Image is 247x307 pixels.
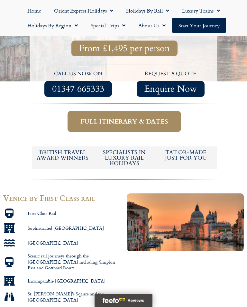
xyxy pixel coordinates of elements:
a: Enquire Now [137,81,205,97]
h6: Specialists in luxury rail holidays [97,150,152,166]
nav: Menu [3,3,244,33]
span: Sophisticated [GEOGRAPHIC_DATA] [26,225,104,231]
a: From £1,495 per person [71,41,178,56]
span: St. [PERSON_NAME]'s Sqaure and the [GEOGRAPHIC_DATA] [26,291,121,303]
p: call us now on [35,70,121,78]
p: request a quote [128,70,214,78]
a: About Us [132,18,172,33]
span: Enquire Now [144,85,197,93]
a: 01347 665333 [44,81,112,97]
h5: British Travel Award winners [35,150,90,161]
span: [GEOGRAPHIC_DATA] [26,240,78,246]
h5: tailor-made just for you [158,150,214,161]
span: Scenic rail journeys through the [GEOGRAPHIC_DATA] including Simplon Pass and Gotthard Route [26,253,121,271]
a: Luxury Trains [176,3,226,18]
a: Special Trips [84,18,132,33]
a: Start your Journey [172,18,226,33]
span: Incomparable [GEOGRAPHIC_DATA] [26,278,105,284]
span: 01347 665333 [52,85,104,93]
span: Full itinerary & dates [80,117,168,126]
a: Holidays by Region [21,18,84,33]
span: First Class Rail [26,210,56,217]
a: Home [21,3,48,18]
span: Venice by First Class rail [3,192,95,203]
img: Orient Express Special Venice compressed [127,193,244,251]
a: Full itinerary & dates [68,111,181,132]
a: Orient Express Holidays [48,3,120,18]
a: Holidays by Rail [120,3,176,18]
span: From £1,495 per person [79,44,170,52]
